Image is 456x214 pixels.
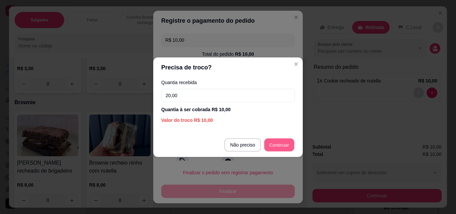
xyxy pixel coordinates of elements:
[264,138,294,151] button: Continuar
[153,57,303,77] header: Precisa de troco?
[291,59,301,69] button: Close
[161,106,295,113] div: Quantia à ser cobrada R$ 10,00
[161,117,295,124] div: Valor do troco R$ 10,00
[161,80,295,85] label: Quantia recebida
[224,138,261,152] button: Não preciso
